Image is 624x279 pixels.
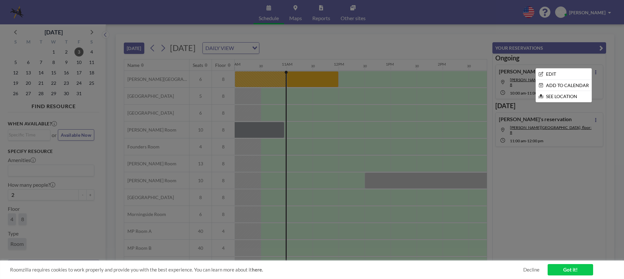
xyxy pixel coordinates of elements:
li: SEE LOCATION [536,91,591,102]
a: Decline [523,267,539,273]
li: EDIT [536,69,591,80]
a: here. [252,267,263,273]
span: Roomzilla requires cookies to work properly and provide you with the best experience. You can lea... [10,267,523,273]
li: ADD TO CALENDAR [536,80,591,91]
a: Got it! [548,264,593,275]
